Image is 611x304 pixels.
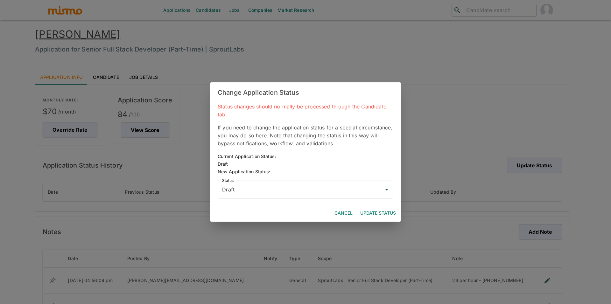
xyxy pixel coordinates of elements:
button: Update Status [358,207,398,219]
span: If you need to change the application status for a special circumstance, you may do so here. Note... [218,124,393,147]
h2: Change Application Status [210,82,401,103]
div: Current Application Status: [218,153,276,160]
button: Open [382,185,391,194]
div: New Application Status: [218,168,393,176]
div: Draft [218,160,276,168]
button: Cancel [332,207,355,219]
span: Status changes should normally be processed through the Candidate tab. [218,103,386,118]
label: Status [222,178,234,183]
